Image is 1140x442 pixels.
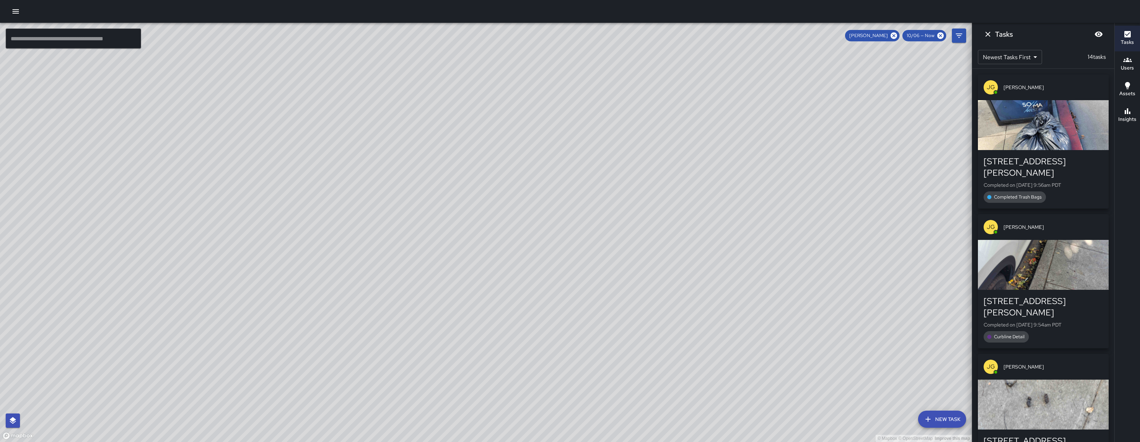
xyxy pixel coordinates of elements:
[1118,115,1136,123] h6: Insights
[1004,223,1103,231] span: [PERSON_NAME]
[845,30,900,41] div: [PERSON_NAME]
[987,83,995,92] p: JG
[1121,64,1134,72] h6: Users
[845,32,892,39] span: [PERSON_NAME]
[1085,53,1109,61] p: 14 tasks
[984,156,1103,179] div: [STREET_ADDRESS][PERSON_NAME]
[918,411,966,428] button: New Task
[902,30,946,41] div: 10/06 — Now
[1121,38,1134,46] h6: Tasks
[987,223,995,231] p: JG
[990,333,1029,340] span: Curbline Detail
[978,50,1042,64] div: Newest Tasks First
[1004,363,1103,370] span: [PERSON_NAME]
[1115,26,1140,51] button: Tasks
[978,74,1109,209] button: JG[PERSON_NAME][STREET_ADDRESS][PERSON_NAME]Completed on [DATE] 9:56am PDTCompleted Trash Bags
[1115,103,1140,128] button: Insights
[978,214,1109,348] button: JG[PERSON_NAME][STREET_ADDRESS][PERSON_NAME]Completed on [DATE] 9:54am PDTCurbline Detail
[1119,90,1135,98] h6: Assets
[995,29,1013,40] h6: Tasks
[1004,84,1103,91] span: [PERSON_NAME]
[952,29,966,43] button: Filters
[981,27,995,41] button: Dismiss
[990,194,1046,201] span: Completed Trash Bags
[1115,77,1140,103] button: Assets
[1115,51,1140,77] button: Users
[987,363,995,371] p: JG
[984,181,1103,189] p: Completed on [DATE] 9:56am PDT
[902,32,939,39] span: 10/06 — Now
[984,295,1103,318] div: [STREET_ADDRESS][PERSON_NAME]
[984,321,1103,328] p: Completed on [DATE] 9:54am PDT
[1092,27,1106,41] button: Blur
